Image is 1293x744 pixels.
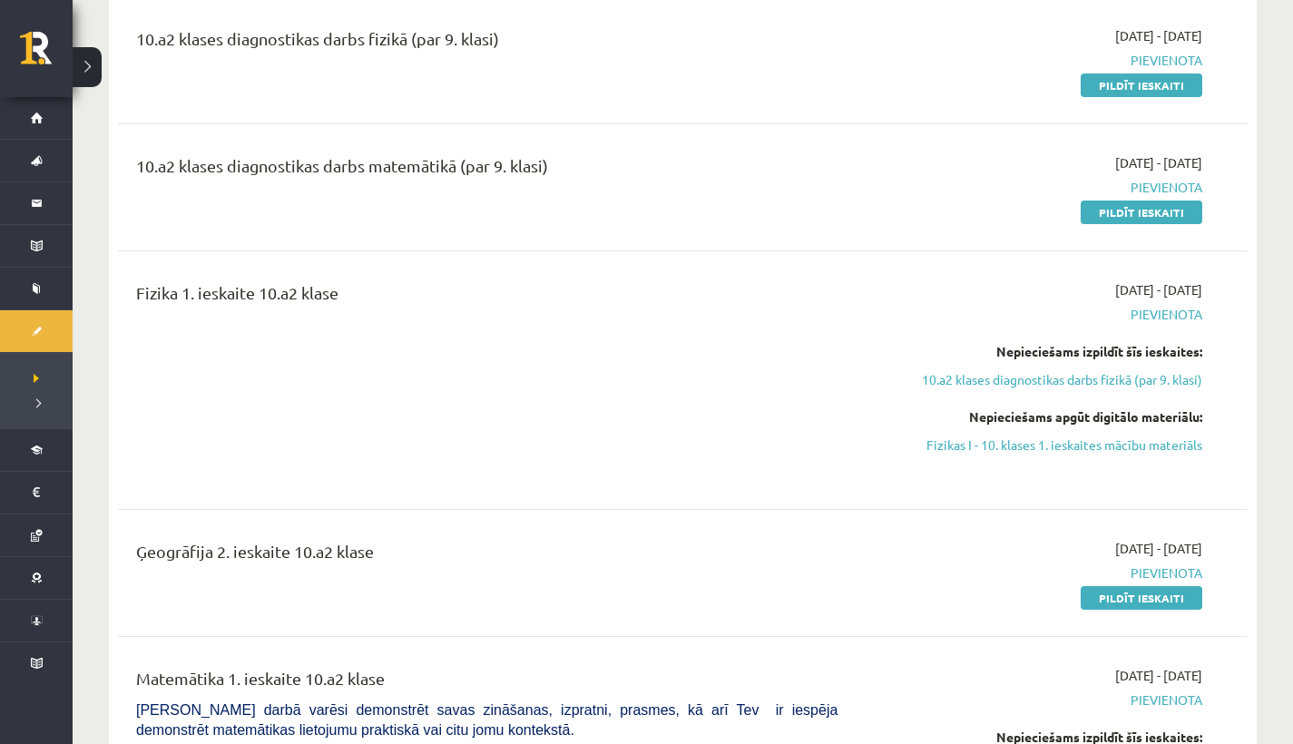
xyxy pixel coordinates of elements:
[136,26,838,60] div: 10.a2 klases diagnostikas darbs fizikā (par 9. klasi)
[1115,666,1202,685] span: [DATE] - [DATE]
[136,702,838,738] span: [PERSON_NAME] darbā varēsi demonstrēt savas zināšanas, izpratni, prasmes, kā arī Tev ir iespēja d...
[865,51,1202,70] span: Pievienota
[865,370,1202,389] a: 10.a2 klases diagnostikas darbs fizikā (par 9. klasi)
[1081,73,1202,97] a: Pildīt ieskaiti
[136,280,838,314] div: Fizika 1. ieskaite 10.a2 klase
[20,32,73,77] a: Rīgas 1. Tālmācības vidusskola
[865,342,1202,361] div: Nepieciešams izpildīt šīs ieskaites:
[1081,586,1202,610] a: Pildīt ieskaiti
[136,539,838,573] div: Ģeogrāfija 2. ieskaite 10.a2 klase
[136,666,838,700] div: Matemātika 1. ieskaite 10.a2 klase
[1115,280,1202,299] span: [DATE] - [DATE]
[865,178,1202,197] span: Pievienota
[865,563,1202,582] span: Pievienota
[1115,26,1202,45] span: [DATE] - [DATE]
[1115,539,1202,558] span: [DATE] - [DATE]
[1115,153,1202,172] span: [DATE] - [DATE]
[865,436,1202,455] a: Fizikas I - 10. klases 1. ieskaites mācību materiāls
[865,690,1202,710] span: Pievienota
[136,153,838,187] div: 10.a2 klases diagnostikas darbs matemātikā (par 9. klasi)
[865,305,1202,324] span: Pievienota
[1081,201,1202,224] a: Pildīt ieskaiti
[865,407,1202,426] div: Nepieciešams apgūt digitālo materiālu:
